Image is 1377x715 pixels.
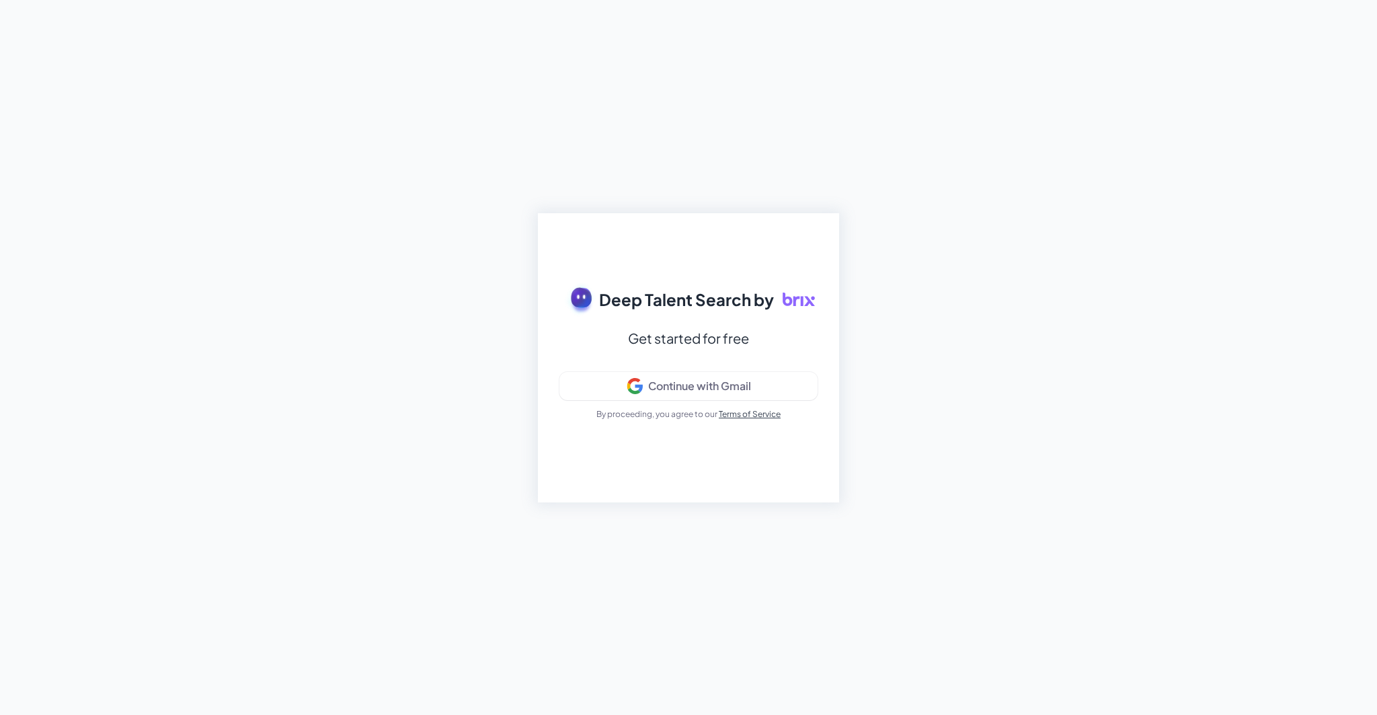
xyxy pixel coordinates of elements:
div: Get started for free [628,326,749,350]
a: Terms of Service [719,409,781,419]
div: Continue with Gmail [648,379,751,393]
p: By proceeding, you agree to our [596,408,781,420]
span: Deep Talent Search by [599,287,774,311]
button: Continue with Gmail [559,372,818,400]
